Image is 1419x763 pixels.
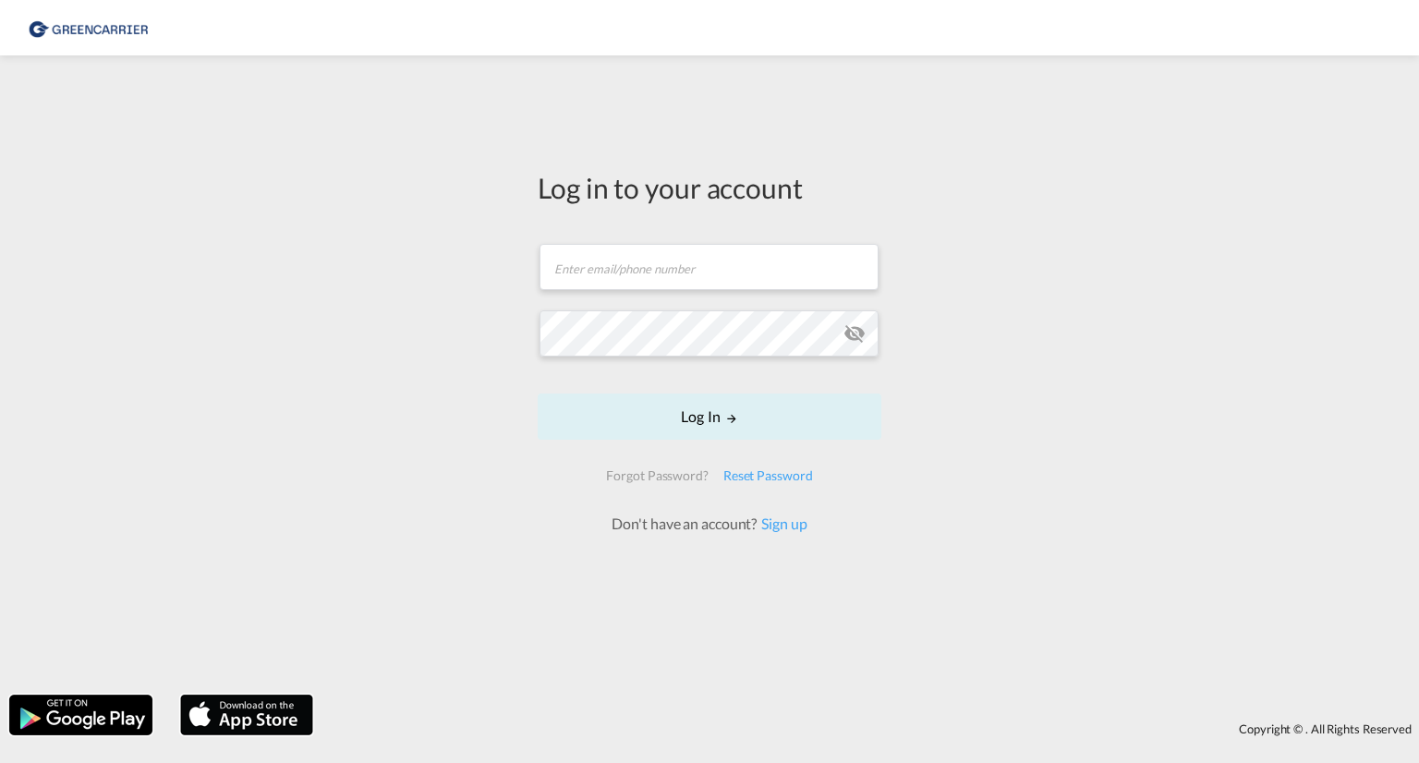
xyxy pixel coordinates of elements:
img: google.png [7,693,154,737]
div: Log in to your account [538,168,881,207]
img: 1378a7308afe11ef83610d9e779c6b34.png [28,7,152,49]
input: Enter email/phone number [540,244,879,290]
div: Copyright © . All Rights Reserved [322,713,1419,745]
button: LOGIN [538,394,881,440]
a: Sign up [757,515,807,532]
md-icon: icon-eye-off [843,322,866,345]
div: Forgot Password? [599,459,715,492]
div: Reset Password [716,459,820,492]
div: Don't have an account? [591,514,827,534]
img: apple.png [178,693,315,737]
